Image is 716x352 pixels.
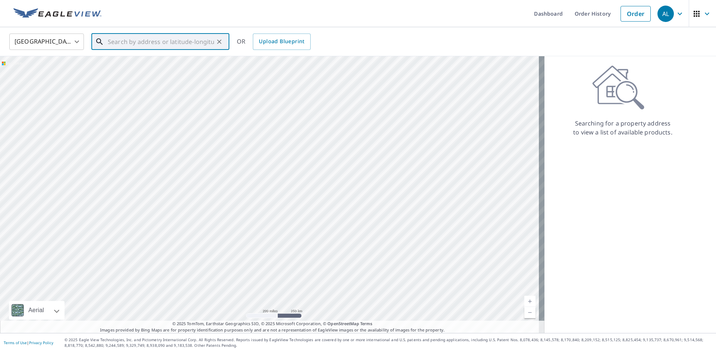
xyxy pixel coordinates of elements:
[9,31,84,52] div: [GEOGRAPHIC_DATA]
[172,321,373,327] span: © 2025 TomTom, Earthstar Geographics SIO, © 2025 Microsoft Corporation, ©
[360,321,373,326] a: Terms
[253,34,310,50] a: Upload Blueprint
[657,6,674,22] div: AL
[9,301,65,320] div: Aerial
[573,119,673,137] p: Searching for a property address to view a list of available products.
[524,307,536,318] a: Current Level 5, Zoom Out
[65,337,712,348] p: © 2025 Eagle View Technologies, Inc. and Pictometry International Corp. All Rights Reserved. Repo...
[26,301,46,320] div: Aerial
[4,340,27,345] a: Terms of Use
[214,37,224,47] button: Clear
[237,34,311,50] div: OR
[13,8,101,19] img: EV Logo
[259,37,304,46] span: Upload Blueprint
[29,340,53,345] a: Privacy Policy
[524,296,536,307] a: Current Level 5, Zoom In
[4,340,53,345] p: |
[108,31,214,52] input: Search by address or latitude-longitude
[327,321,359,326] a: OpenStreetMap
[621,6,651,22] a: Order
